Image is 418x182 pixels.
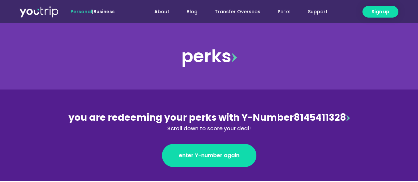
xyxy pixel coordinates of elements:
nav: Menu [133,6,336,18]
span: Personal [70,8,92,15]
a: Transfer Overseas [206,6,269,18]
a: Blog [178,6,206,18]
a: About [146,6,178,18]
a: Support [299,6,336,18]
span: Sign up [371,8,389,15]
span: enter Y-number again [179,152,239,159]
span: you are redeeming your perks with Y-Number [69,111,294,124]
span: | [70,8,115,15]
a: Perks [269,6,299,18]
a: enter Y-number again [162,144,256,167]
div: 8145411328 [65,111,353,133]
a: Sign up [362,6,398,18]
a: Business [93,8,115,15]
div: Scroll down to score your deal! [65,125,353,133]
